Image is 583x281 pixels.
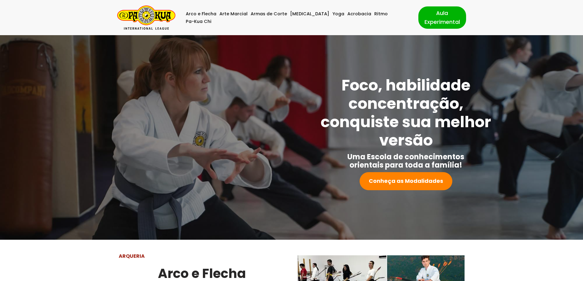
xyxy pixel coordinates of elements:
strong: Foco, habilidade concentração, conquiste sua melhor versão [321,74,491,151]
a: Armas de Corte [251,10,287,18]
div: Menu primário [185,10,409,25]
strong: ARQUERIA [119,253,145,260]
a: Yoga [332,10,344,18]
a: Acrobacia [347,10,371,18]
a: Aula Experimental [418,6,466,28]
strong: Conheça as Modalidades [369,177,443,185]
a: Arco e Flecha [186,10,216,18]
a: Pa-Kua Chi [186,18,211,25]
a: Ritmo [374,10,388,18]
a: [MEDICAL_DATA] [290,10,329,18]
a: Conheça as Modalidades [360,172,452,190]
a: Pa-Kua Brasil Uma Escola de conhecimentos orientais para toda a família. Foco, habilidade concent... [117,6,175,30]
a: Arte Marcial [219,10,248,18]
strong: Uma Escola de conhecimentos orientais para toda a família! [347,152,464,170]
